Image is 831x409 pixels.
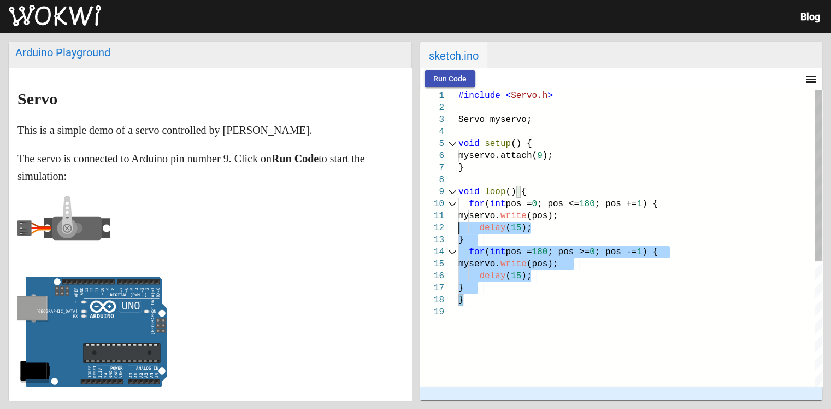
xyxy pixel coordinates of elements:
[17,153,272,165] ya-tr-span: The servo is connected to Arduino pin number 9. Click on
[521,223,532,233] ya-tr-span: );
[420,114,444,126] div: 3
[479,223,505,233] ya-tr-span: delay
[420,102,444,114] div: 2
[537,199,579,209] ya-tr-span: ; pos <=
[469,199,485,209] ya-tr-span: for
[420,306,444,318] div: 19
[500,211,526,221] ya-tr-span: write
[642,247,658,257] ya-tr-span: ) {
[420,198,444,210] div: 10
[594,247,636,257] ya-tr-span: ; pos -=
[511,223,521,233] ya-tr-span: 15
[458,259,500,269] span: myservo.
[485,139,511,149] ya-tr-span: setup
[526,211,558,221] ya-tr-span: (pos);
[505,271,511,281] span: (
[505,91,511,101] ya-tr-span: <
[458,283,464,293] span: }
[458,211,500,221] ya-tr-span: myservo.
[429,49,479,62] ya-tr-span: sketch.ino
[505,199,532,209] ya-tr-span: pos =
[9,5,101,27] img: Wokwi
[485,187,505,197] ya-tr-span: loop
[800,11,820,22] a: Blog
[469,247,485,257] ya-tr-span: for
[272,153,319,165] ya-tr-span: Run Code
[505,247,532,257] ya-tr-span: pos =
[458,295,464,305] span: }
[458,139,479,149] ya-tr-span: void
[420,174,444,186] div: 8
[420,90,444,102] div: 1
[526,259,558,269] span: (pos);
[458,163,464,173] span: }
[17,124,312,136] ya-tr-span: This is a simple demo of a servo controlled by [PERSON_NAME].
[490,199,505,209] ya-tr-span: int
[642,199,658,209] ya-tr-span: ) {
[420,222,444,234] div: 12
[485,247,490,257] ya-tr-span: (
[636,247,642,257] ya-tr-span: 1
[420,270,444,282] div: 16
[485,199,490,209] ya-tr-span: (
[420,258,444,270] div: 15
[15,46,110,59] ya-tr-span: Arduino Playground
[636,199,642,209] ya-tr-span: 1
[479,271,505,281] span: delay
[521,271,532,281] span: );
[590,247,595,257] ya-tr-span: 0
[547,247,590,257] ya-tr-span: ; pos >=
[420,294,444,306] div: 18
[420,282,444,294] div: 17
[511,139,532,149] ya-tr-span: () {
[579,199,594,209] ya-tr-span: 180
[537,151,543,161] ya-tr-span: 9
[433,75,467,84] ya-tr-span: Run Code
[511,91,547,101] ya-tr-span: Servo.h
[458,115,532,125] ya-tr-span: Servo myservo;
[420,234,444,246] div: 13
[532,199,537,209] ya-tr-span: 0
[805,73,818,86] ya-tr-span: menu
[420,138,444,150] div: 5
[458,187,479,197] ya-tr-span: void
[420,162,444,174] div: 7
[458,235,464,245] span: }
[420,126,444,138] div: 4
[458,151,537,161] ya-tr-span: myservo.attach(
[17,90,57,108] ya-tr-span: Servo
[458,91,500,101] ya-tr-span: #include
[511,271,521,281] span: 15
[420,210,444,222] div: 11
[17,153,365,182] ya-tr-span: to start the simulation:
[547,91,553,101] ya-tr-span: >
[542,151,552,161] ya-tr-span: );
[594,199,636,209] ya-tr-span: ; pos +=
[420,186,444,198] div: 9
[490,247,505,257] ya-tr-span: int
[425,70,475,87] button: Run Code
[505,187,526,197] ya-tr-span: () {
[420,150,444,162] div: 6
[420,246,444,258] div: 14
[505,223,511,233] ya-tr-span: (
[500,259,526,269] span: write
[532,247,547,257] ya-tr-span: 180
